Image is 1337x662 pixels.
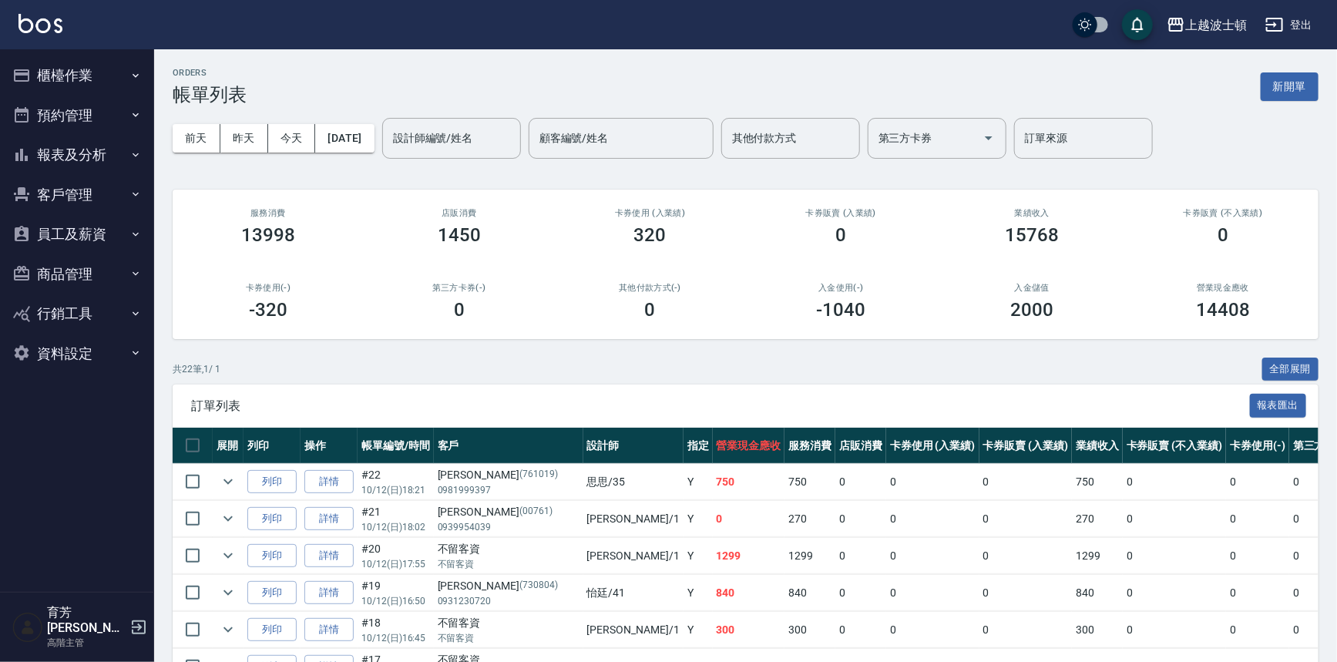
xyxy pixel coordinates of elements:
th: 卡券販賣 (不入業績) [1123,428,1226,464]
td: 0 [1123,501,1226,537]
h3: 1450 [438,224,481,246]
div: [PERSON_NAME] [438,504,579,520]
p: 共 22 筆, 1 / 1 [173,362,220,376]
a: 報表匯出 [1250,398,1307,412]
button: 今天 [268,124,316,153]
td: #19 [358,575,434,611]
h3: 0 [1218,224,1228,246]
button: 前天 [173,124,220,153]
h3: 13998 [241,224,295,246]
h3: -1040 [817,299,866,321]
h2: ORDERS [173,68,247,78]
button: 列印 [247,470,297,494]
button: 列印 [247,618,297,642]
h2: 卡券使用(-) [191,283,345,293]
h2: 營業現金應收 [1146,283,1300,293]
td: Y [684,464,713,500]
button: expand row [217,507,240,530]
button: 列印 [247,507,297,531]
td: #22 [358,464,434,500]
h3: 0 [454,299,465,321]
th: 卡券使用(-) [1226,428,1289,464]
td: 750 [784,464,835,500]
th: 帳單編號/時間 [358,428,434,464]
th: 服務消費 [784,428,835,464]
td: 300 [784,612,835,648]
td: 300 [713,612,785,648]
td: 0 [835,612,886,648]
h3: 帳單列表 [173,84,247,106]
td: 0 [979,612,1073,648]
h2: 卡券販賣 (不入業績) [1146,208,1300,218]
th: 展開 [213,428,244,464]
td: 0 [886,501,979,537]
button: expand row [217,544,240,567]
td: 840 [784,575,835,611]
button: 登出 [1259,11,1319,39]
td: 0 [1226,538,1289,574]
td: 0 [1226,575,1289,611]
td: 0 [713,501,785,537]
p: 不留客資 [438,557,579,571]
h2: 卡券販賣 (入業績) [764,208,918,218]
td: 0 [835,464,886,500]
img: Logo [18,14,62,33]
button: 報表及分析 [6,135,148,175]
td: 840 [713,575,785,611]
button: 報表匯出 [1250,394,1307,418]
button: 客戶管理 [6,175,148,215]
h3: 15768 [1005,224,1059,246]
a: 詳情 [304,581,354,605]
div: [PERSON_NAME] [438,467,579,483]
span: 訂單列表 [191,398,1250,414]
td: 300 [1072,612,1123,648]
p: (730804) [519,578,558,594]
h3: 2000 [1010,299,1053,321]
td: 270 [1072,501,1123,537]
img: Person [12,612,43,643]
td: #20 [358,538,434,574]
td: Y [684,575,713,611]
h2: 入金儲值 [955,283,1109,293]
td: 270 [784,501,835,537]
h3: 0 [645,299,656,321]
div: 不留客資 [438,541,579,557]
div: 不留客資 [438,615,579,631]
td: 0 [886,464,979,500]
button: Open [976,126,1001,150]
td: 0 [1226,612,1289,648]
td: 0 [1123,612,1226,648]
button: save [1122,9,1153,40]
th: 店販消費 [835,428,886,464]
td: [PERSON_NAME] /1 [583,612,684,648]
th: 營業現金應收 [713,428,785,464]
a: 詳情 [304,507,354,531]
p: 0981999397 [438,483,579,497]
th: 業績收入 [1072,428,1123,464]
p: 10/12 (日) 17:55 [361,557,430,571]
td: #18 [358,612,434,648]
h2: 卡券使用 (入業績) [573,208,727,218]
button: expand row [217,581,240,604]
button: 行銷工具 [6,294,148,334]
p: (761019) [519,467,558,483]
button: 預約管理 [6,96,148,136]
td: 1299 [784,538,835,574]
td: 0 [979,575,1073,611]
td: 0 [1226,464,1289,500]
p: 高階主管 [47,636,126,650]
td: Y [684,612,713,648]
h2: 第三方卡券(-) [382,283,536,293]
button: 員工及薪資 [6,214,148,254]
button: expand row [217,470,240,493]
th: 列印 [244,428,301,464]
a: 新開單 [1261,79,1319,93]
td: 0 [1123,538,1226,574]
button: [DATE] [315,124,374,153]
td: 0 [1123,575,1226,611]
h2: 其他付款方式(-) [573,283,727,293]
th: 卡券使用 (入業績) [886,428,979,464]
p: 0931230720 [438,594,579,608]
button: 櫃檯作業 [6,55,148,96]
td: 0 [886,575,979,611]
